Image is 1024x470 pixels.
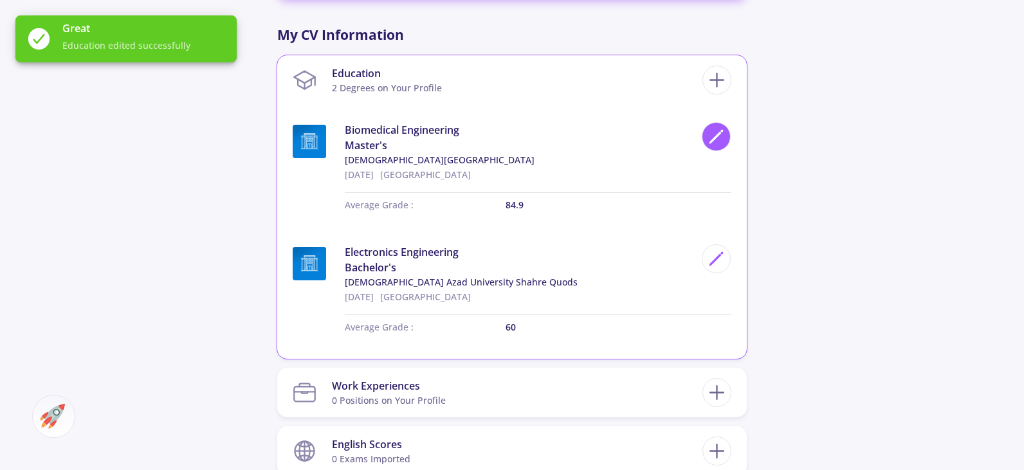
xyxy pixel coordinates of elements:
[345,168,374,181] span: [DATE]
[62,21,226,36] span: Great
[332,452,410,465] div: 0 exams imported
[293,125,326,158] img: University.jpg
[345,122,695,138] span: Biomedical Engineering
[62,39,226,52] span: Education edited successfully
[345,275,695,289] span: [DEMOGRAPHIC_DATA] Azad University Shahre Quods
[277,25,747,46] p: My CV Information
[506,198,731,212] p: 84.9
[332,437,410,452] div: English Scores
[332,66,442,81] div: Education
[332,393,446,407] div: 0 Positions on Your Profile
[345,153,695,167] span: [DEMOGRAPHIC_DATA][GEOGRAPHIC_DATA]
[345,260,695,275] span: Bachelor's
[40,404,65,429] img: ac-market
[345,138,695,153] span: Master's
[345,291,374,303] span: [DATE]
[345,244,695,260] span: Electronics Engineering
[380,168,471,181] span: [GEOGRAPHIC_DATA]
[293,247,326,280] img: University.jpg
[380,291,471,303] span: [GEOGRAPHIC_DATA]
[332,81,442,95] div: 2 Degrees on Your Profile
[332,378,446,393] div: Work Experiences
[345,198,506,212] p: Average Grade :
[506,320,731,334] p: 60
[345,320,506,334] p: Average Grade :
